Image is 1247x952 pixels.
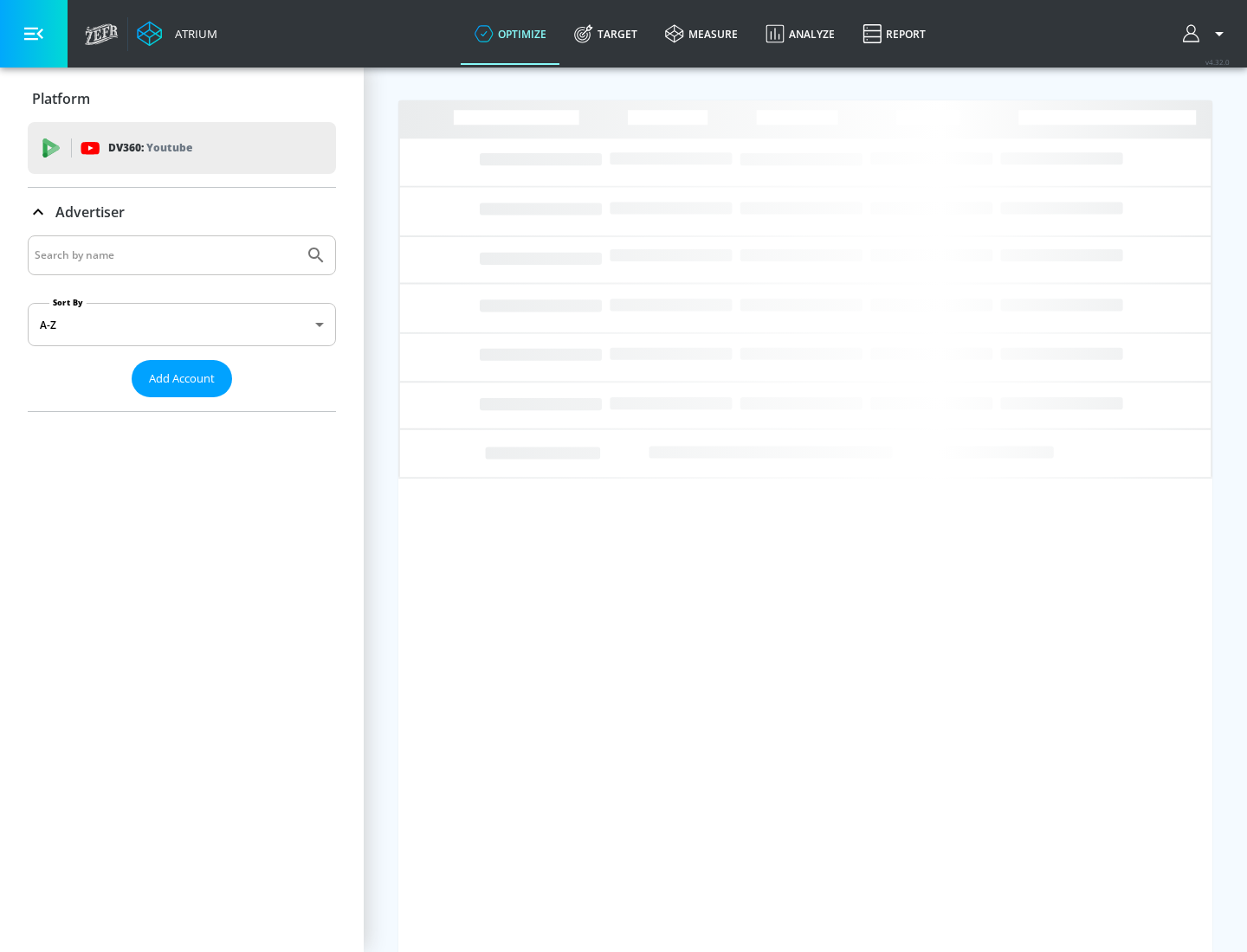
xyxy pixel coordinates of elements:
a: Report [849,3,940,65]
a: Target [560,3,651,65]
nav: list of Advertiser [28,397,336,411]
button: Add Account [132,360,232,397]
span: Add Account [149,369,215,389]
div: Advertiser [28,235,336,411]
p: DV360: [108,138,192,158]
p: Advertiser [55,203,125,222]
a: Atrium [137,21,217,47]
input: Search by name [35,244,297,267]
div: Platform [28,74,336,123]
a: optimize [461,3,560,65]
div: Advertiser [28,188,336,236]
a: measure [651,3,752,65]
span: v 4.32.0 [1205,57,1230,67]
p: Youtube [146,138,192,157]
a: Analyze [752,3,849,65]
p: Platform [32,89,90,108]
div: A-Z [28,303,336,346]
div: Atrium [168,26,217,42]
label: Sort By [49,297,87,308]
div: DV360: Youtube [28,122,336,174]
